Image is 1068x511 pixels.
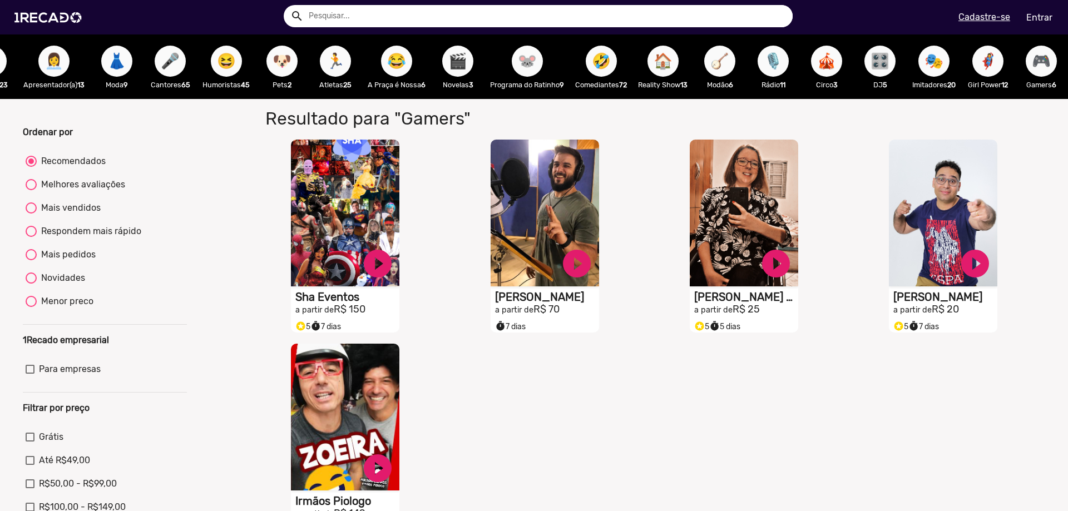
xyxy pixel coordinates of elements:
p: Modão [699,80,741,90]
a: play_circle_filled [361,452,394,485]
button: 👗 [101,46,132,77]
video: S1RECADO vídeos dedicados para fãs e empresas [291,344,399,490]
span: 🎬 [448,46,467,77]
span: 🏃 [326,46,345,77]
small: a partir de [295,305,334,315]
i: Selo super talento [893,318,904,331]
span: 👩‍💼 [44,46,63,77]
b: 1Recado empresarial [23,335,109,345]
span: 🐭 [518,46,537,77]
button: 🐭 [512,46,543,77]
small: a partir de [893,305,932,315]
button: 😆 [211,46,242,77]
b: 25 [343,81,352,89]
b: 11 [780,81,785,89]
p: Cantores [149,80,191,90]
span: 7 dias [310,322,341,331]
a: play_circle_filled [560,247,594,280]
span: 🪕 [710,46,729,77]
div: Melhores avaliações [37,178,125,191]
a: play_circle_filled [759,247,793,280]
div: Respondem mais rápido [37,225,141,238]
h1: Sha Eventos [295,290,399,304]
b: Filtrar por preço [23,403,90,413]
span: 🎮 [1032,46,1051,77]
span: 👗 [107,46,126,77]
small: timer [495,321,506,331]
h1: [PERSON_NAME] Defende [694,290,798,304]
p: Humoristas [202,80,250,90]
b: 9 [560,81,564,89]
small: a partir de [495,305,533,315]
p: Rádio [752,80,794,90]
span: 🎛️ [871,46,889,77]
b: 13 [77,81,85,89]
button: 🏃 [320,46,351,77]
h2: R$ 20 [893,304,997,316]
span: 5 [893,322,908,331]
b: 6 [421,81,426,89]
p: Novelas [437,80,479,90]
b: 5 [883,81,887,89]
b: 12 [1001,81,1008,89]
a: Entrar [1019,8,1060,27]
button: 🎮 [1026,46,1057,77]
span: Grátis [39,430,63,444]
span: 🎤 [161,46,180,77]
p: Reality Show [638,80,688,90]
button: 🎪 [811,46,842,77]
p: Circo [805,80,848,90]
span: 5 [295,322,310,331]
p: Moda [96,80,138,90]
i: Selo super talento [295,318,306,331]
span: 🎪 [817,46,836,77]
i: timer [908,318,919,331]
p: Girl Power [967,80,1009,90]
input: Pesquisar... [300,5,793,27]
b: 13 [680,81,688,89]
i: timer [310,318,321,331]
span: 7 dias [908,322,939,331]
p: Atletas [314,80,357,90]
button: 🎭 [918,46,950,77]
div: Novidades [37,271,85,285]
b: 45 [241,81,250,89]
span: 7 dias [495,322,526,331]
button: 🦸‍♀️ [972,46,1003,77]
b: 20 [947,81,956,89]
b: 3 [469,81,473,89]
p: Pets [261,80,303,90]
i: timer [495,318,506,331]
button: Example home icon [286,6,306,25]
video: S1RECADO vídeos dedicados para fãs e empresas [491,140,599,286]
h1: Irmãos Piologo [295,494,399,508]
span: 🦸‍♀️ [978,46,997,77]
div: Mais vendidos [37,201,101,215]
span: 5 dias [709,322,740,331]
span: 🎙️ [764,46,783,77]
small: timer [709,321,720,331]
small: stars [694,321,705,331]
b: 9 [123,81,128,89]
button: 🎬 [442,46,473,77]
video: S1RECADO vídeos dedicados para fãs e empresas [889,140,997,286]
small: a partir de [694,305,733,315]
h2: R$ 70 [495,304,599,316]
div: Menor preco [37,295,93,308]
span: 😆 [217,46,236,77]
p: DJ [859,80,901,90]
button: 🎛️ [864,46,896,77]
small: timer [310,321,321,331]
span: Para empresas [39,363,101,376]
h1: Resultado para "Gamers" [257,108,772,129]
small: stars [893,321,904,331]
h1: [PERSON_NAME] [495,290,599,304]
span: 🐶 [273,46,291,77]
button: 🏠 [647,46,679,77]
p: Imitadores [912,80,956,90]
div: Recomendados [37,155,106,168]
p: Apresentador(a) [23,80,85,90]
button: 🤣 [586,46,617,77]
i: Selo super talento [694,318,705,331]
b: 3 [833,81,838,89]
